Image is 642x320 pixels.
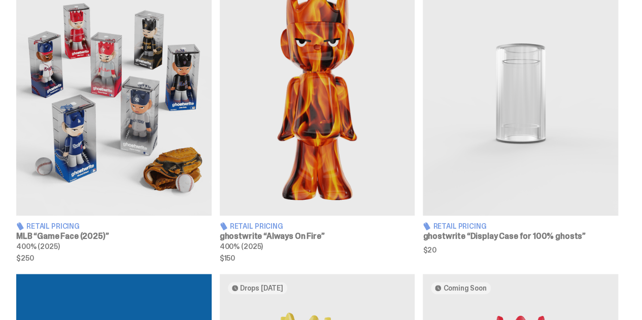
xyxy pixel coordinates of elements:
[220,232,415,240] h3: ghostwrite “Always On Fire”
[443,284,486,292] span: Coming Soon
[16,255,212,262] span: $250
[16,232,212,240] h3: MLB “Game Face (2025)”
[423,246,618,254] span: $20
[230,223,283,230] span: Retail Pricing
[16,242,59,251] span: 400% (2025)
[240,284,283,292] span: Drops [DATE]
[433,223,486,230] span: Retail Pricing
[423,232,618,240] h3: ghostwrite “Display Case for 100% ghosts”
[220,242,263,251] span: 400% (2025)
[26,223,80,230] span: Retail Pricing
[220,255,415,262] span: $150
